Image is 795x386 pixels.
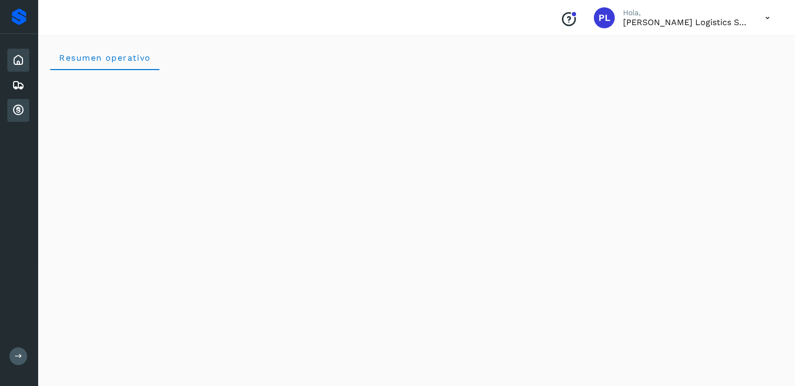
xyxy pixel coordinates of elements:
[7,49,29,72] div: Inicio
[59,53,151,63] span: Resumen operativo
[7,99,29,122] div: Cuentas por cobrar
[623,8,748,17] p: Hola,
[7,74,29,97] div: Embarques
[623,17,748,27] p: PADO Logistics SA de CV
